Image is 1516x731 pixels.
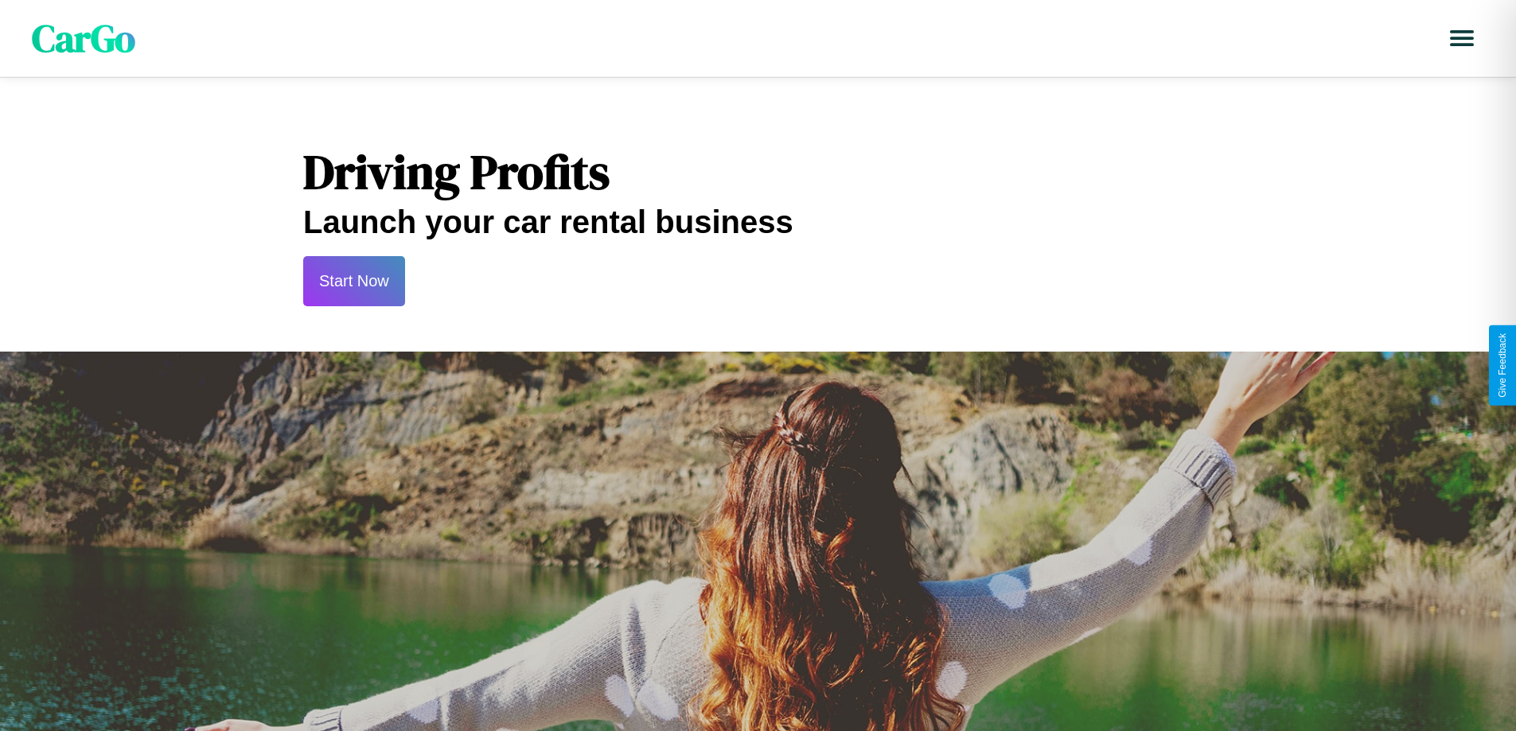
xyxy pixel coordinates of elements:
button: Start Now [303,256,405,306]
button: Open menu [1440,16,1484,60]
span: CarGo [32,12,135,64]
h1: Driving Profits [303,139,1213,204]
div: Give Feedback [1497,333,1508,398]
h2: Launch your car rental business [303,204,1213,240]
